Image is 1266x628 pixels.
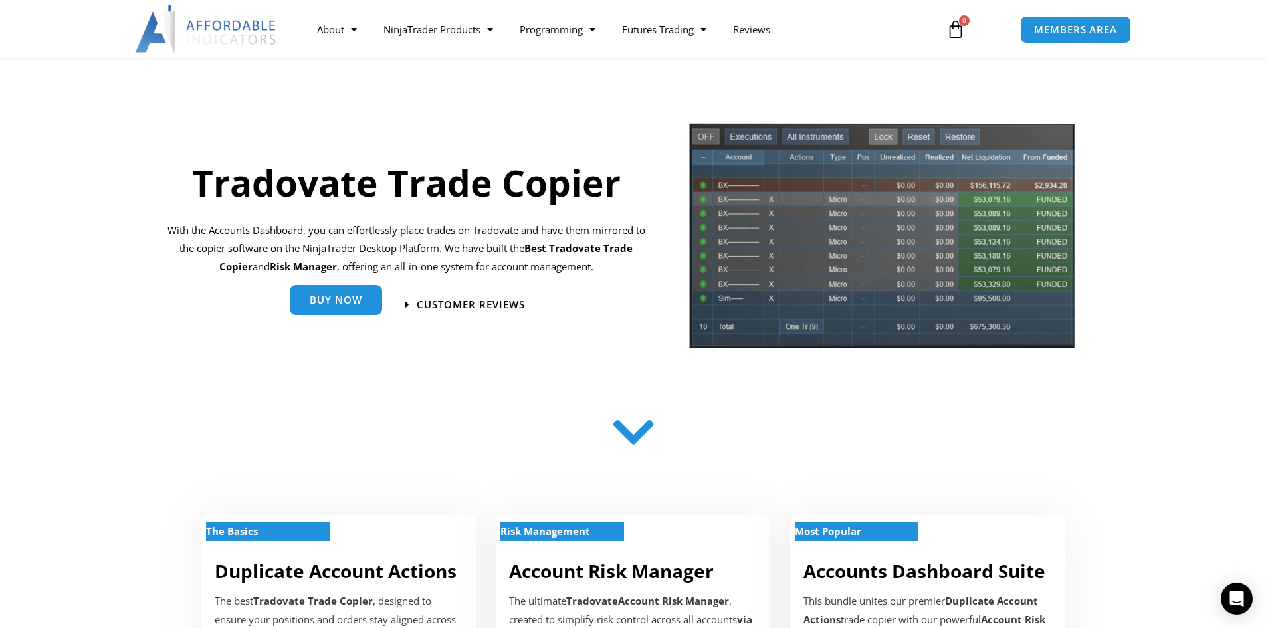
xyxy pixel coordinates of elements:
[417,300,525,310] span: Customer Reviews
[370,14,506,45] a: NinjaTrader Products
[1020,16,1131,43] a: MEMBERS AREA
[310,295,362,305] span: Buy Now
[304,14,931,45] nav: Menu
[165,221,648,277] p: With the Accounts Dashboard, you can effortlessly place trades on Tradovate and have them mirrore...
[959,15,970,26] span: 0
[609,14,720,45] a: Futures Trading
[215,558,457,583] a: Duplicate Account Actions
[165,157,648,208] h1: Tradovate Trade Copier
[795,524,861,538] strong: Most Popular
[1221,583,1253,615] div: Open Intercom Messenger
[253,594,373,607] strong: Tradovate Trade Copier
[803,594,1038,626] strong: Duplicate Account Actions
[135,5,278,53] img: LogoAI | Affordable Indicators – NinjaTrader
[500,524,590,538] strong: Risk Management
[290,285,382,315] a: Buy Now
[270,260,337,273] strong: Risk Manager
[803,558,1045,583] a: Accounts Dashboard Suite
[926,10,985,49] a: 0
[206,524,258,538] strong: The Basics
[405,300,525,310] a: Customer Reviews
[688,122,1076,359] img: tradecopier | Affordable Indicators – NinjaTrader
[566,594,618,607] strong: Tradovate
[618,594,729,607] strong: Account Risk Manager
[1034,25,1117,35] span: MEMBERS AREA
[506,14,609,45] a: Programming
[304,14,370,45] a: About
[509,558,714,583] a: Account Risk Manager
[720,14,784,45] a: Reviews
